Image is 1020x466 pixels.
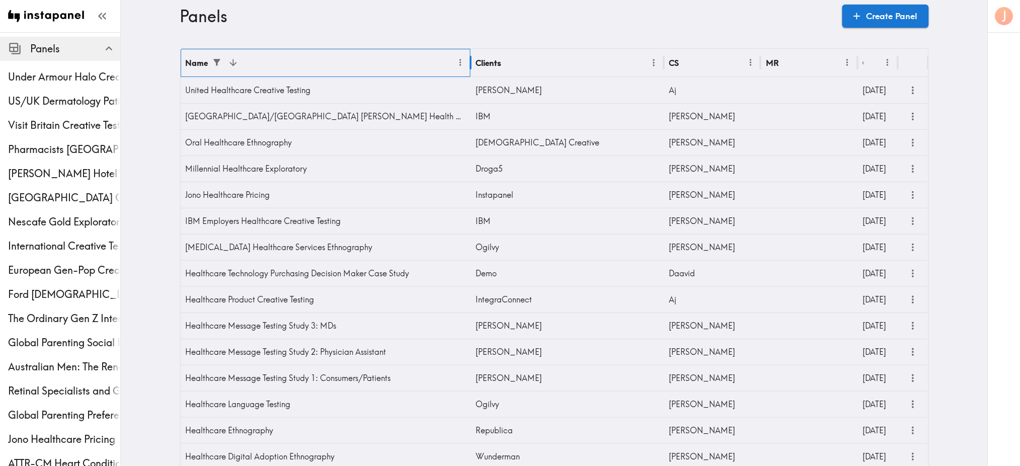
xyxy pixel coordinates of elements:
div: [DEMOGRAPHIC_DATA] Creative [470,129,664,156]
div: Aj [664,77,761,103]
button: more [905,344,921,360]
div: Ogilvy [470,391,664,417]
div: University of Brighton Concept Testing Client-List Recruit [8,191,120,205]
button: more [905,134,921,151]
span: Pharmacists [GEOGRAPHIC_DATA] Quant [8,142,120,157]
span: [DATE] [862,451,886,461]
span: [GEOGRAPHIC_DATA] Concept Testing Client-List Recruit [8,191,120,205]
span: [DATE] [862,242,886,252]
div: Aj [664,286,761,313]
span: [PERSON_NAME] Hotel Customer Ethnography [8,167,120,181]
button: Menu [453,55,468,70]
div: [PERSON_NAME] [664,339,761,365]
a: Create Panel [842,5,929,28]
div: IBM Employers Healthcare Creative Testing [181,208,471,234]
span: Australian Men: The Renaissance Athlete Diary Study [8,360,120,374]
button: Sort [780,55,796,70]
div: IntegraConnect [470,286,664,313]
button: more [905,448,921,465]
span: The Ordinary Gen Z International Creative Testing [8,312,120,326]
span: [DATE] [862,164,886,174]
div: [PERSON_NAME] [664,417,761,443]
button: J [994,6,1014,26]
div: 1 active filter [209,55,225,70]
button: Menu [880,55,896,70]
div: [PERSON_NAME] [470,77,664,103]
button: more [905,396,921,413]
button: Sort [680,55,696,70]
span: [DATE] [862,268,886,278]
button: more [905,161,921,177]
div: Healthcare Message Testing Study 3: MDs [181,313,471,339]
div: [PERSON_NAME] [664,234,761,260]
span: Global Parenting Social Proofing Follow Up Study [8,336,120,350]
span: European Gen-Pop Creative Testing [8,263,120,277]
span: [DATE] [862,425,886,435]
button: Sort [225,55,241,70]
div: Pharmacists Philippines Quant [8,142,120,157]
span: Nescafe Gold Exploratory [8,215,120,229]
div: Demo [470,260,664,286]
button: more [905,370,921,386]
div: [PERSON_NAME] [664,156,761,182]
span: [DATE] [862,321,886,331]
div: [PERSON_NAME] [664,182,761,208]
div: IBM [470,208,664,234]
div: [PERSON_NAME] [470,339,664,365]
div: [PERSON_NAME] [664,365,761,391]
span: [DATE] [862,85,886,95]
button: Menu [840,55,855,70]
div: United Healthcare Creative Testing [181,77,471,103]
button: Show filters [209,55,225,70]
div: [PERSON_NAME] [664,103,761,129]
div: [PERSON_NAME] [664,313,761,339]
div: Healthcare Technology Purchasing Decision Maker Case Study [181,260,471,286]
span: [DATE] [862,347,886,357]
div: MR [766,58,779,68]
span: Ford [DEMOGRAPHIC_DATA] Truck Enthusiasts Creative Testing [8,287,120,301]
span: [DATE] [862,111,886,121]
button: more [905,291,921,308]
button: more [905,239,921,256]
button: more [905,213,921,229]
span: Under Armour Halo Creative Testing [8,70,120,84]
button: Sort [502,55,518,70]
span: Retinal Specialists and General Ophthalmologists Quant Exploratory [8,384,120,398]
div: Healthcare Ethnography [181,417,471,443]
div: IBM [470,103,664,129]
span: [DATE] [862,294,886,304]
span: Jono Healthcare Pricing [8,432,120,446]
div: Clients [476,58,501,68]
div: CS [669,58,679,68]
button: Menu [743,55,759,70]
span: [DATE] [862,137,886,147]
div: Global Parenting Preferences Shop-Along [8,408,120,422]
button: more [905,422,921,439]
div: Healthcare Product Creative Testing [181,286,471,313]
div: Visit Britain Creative Testing [8,118,120,132]
span: US/UK Dermatology Patients Ethnography [8,94,120,108]
div: Healthcare Message Testing Study 2: Physician Assistant [181,339,471,365]
span: [DATE] [862,190,886,200]
div: [PERSON_NAME] [664,391,761,417]
div: Ogilvy [470,234,664,260]
span: [DATE] [862,373,886,383]
div: [PERSON_NAME] [470,365,664,391]
div: [PERSON_NAME] [470,313,664,339]
span: J [1002,8,1007,25]
span: International Creative Testing [8,239,120,253]
button: more [905,82,921,99]
div: Instapanel [470,182,664,208]
div: Conrad Hotel Customer Ethnography [8,167,120,181]
div: [PERSON_NAME] [664,129,761,156]
span: Panels [30,42,120,56]
button: Menu [646,55,662,70]
button: more [905,318,921,334]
